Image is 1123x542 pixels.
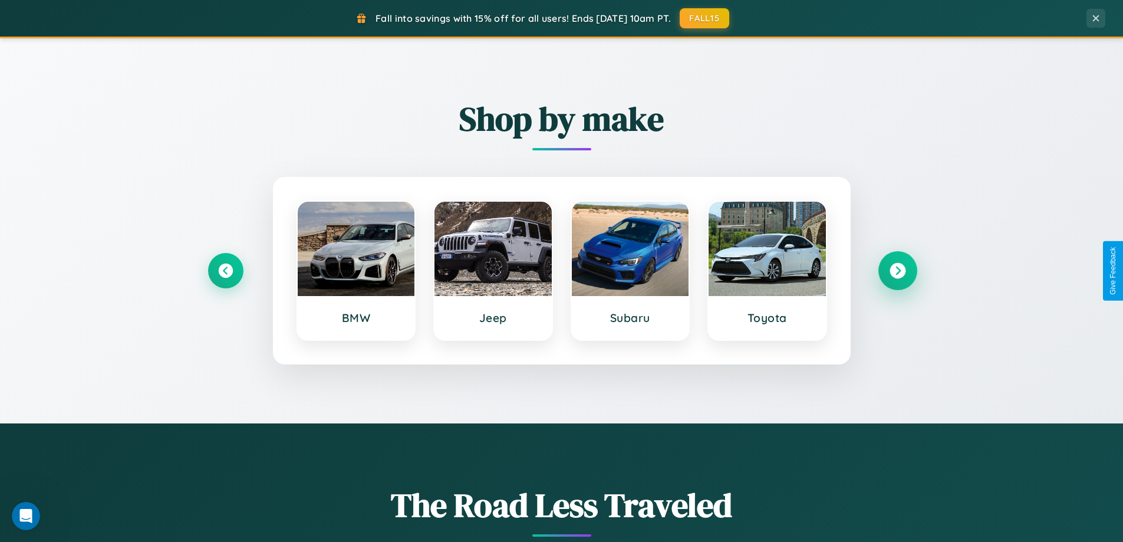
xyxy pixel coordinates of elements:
[446,311,540,325] h3: Jeep
[720,311,814,325] h3: Toyota
[680,8,729,28] button: FALL15
[584,311,677,325] h3: Subaru
[376,12,671,24] span: Fall into savings with 15% off for all users! Ends [DATE] 10am PT.
[309,311,403,325] h3: BMW
[208,96,915,142] h2: Shop by make
[1109,247,1117,295] div: Give Feedback
[208,482,915,528] h1: The Road Less Traveled
[12,502,40,530] iframe: Intercom live chat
